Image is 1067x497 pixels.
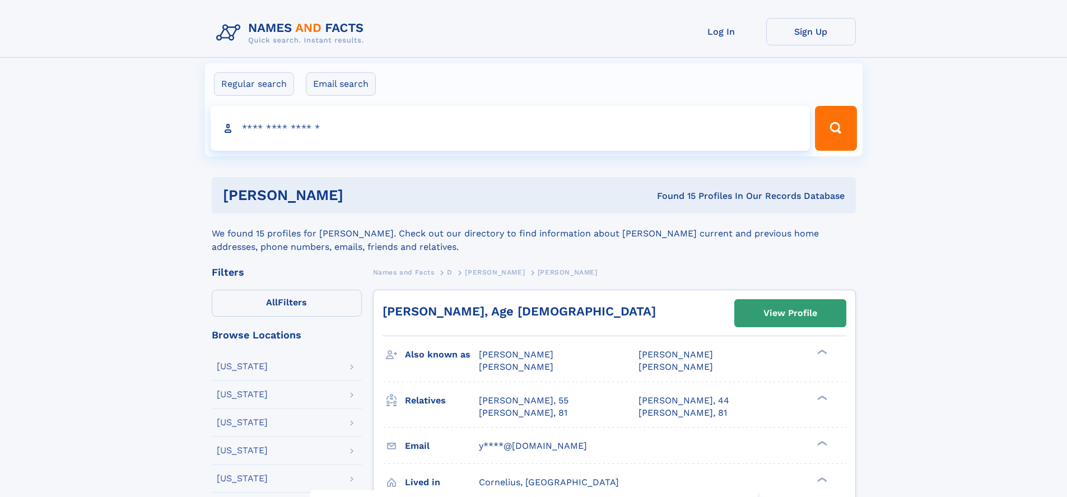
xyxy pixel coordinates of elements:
[383,304,656,318] a: [PERSON_NAME], Age [DEMOGRAPHIC_DATA]
[735,300,846,327] a: View Profile
[212,330,362,340] div: Browse Locations
[214,72,294,96] label: Regular search
[212,18,373,48] img: Logo Names and Facts
[212,290,362,317] label: Filters
[306,72,376,96] label: Email search
[405,345,479,364] h3: Also known as
[639,361,713,372] span: [PERSON_NAME]
[217,446,268,455] div: [US_STATE]
[217,362,268,371] div: [US_STATE]
[479,477,619,487] span: Cornelius, [GEOGRAPHIC_DATA]
[223,188,500,202] h1: [PERSON_NAME]
[405,473,479,492] h3: Lived in
[766,18,856,45] a: Sign Up
[814,476,828,483] div: ❯
[373,265,435,279] a: Names and Facts
[266,297,278,308] span: All
[814,439,828,447] div: ❯
[217,418,268,427] div: [US_STATE]
[814,394,828,401] div: ❯
[677,18,766,45] a: Log In
[538,268,598,276] span: [PERSON_NAME]
[212,267,362,277] div: Filters
[639,407,727,419] a: [PERSON_NAME], 81
[763,300,817,326] div: View Profile
[479,349,553,360] span: [PERSON_NAME]
[639,394,729,407] a: [PERSON_NAME], 44
[212,213,856,254] div: We found 15 profiles for [PERSON_NAME]. Check out our directory to find information about [PERSON...
[447,265,453,279] a: D
[447,268,453,276] span: D
[815,106,856,151] button: Search Button
[479,407,567,419] a: [PERSON_NAME], 81
[217,474,268,483] div: [US_STATE]
[814,349,828,356] div: ❯
[217,390,268,399] div: [US_STATE]
[405,391,479,410] h3: Relatives
[465,268,525,276] span: [PERSON_NAME]
[639,349,713,360] span: [PERSON_NAME]
[465,265,525,279] a: [PERSON_NAME]
[479,394,569,407] a: [PERSON_NAME], 55
[211,106,810,151] input: search input
[500,190,845,202] div: Found 15 Profiles In Our Records Database
[479,361,553,372] span: [PERSON_NAME]
[405,436,479,456] h3: Email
